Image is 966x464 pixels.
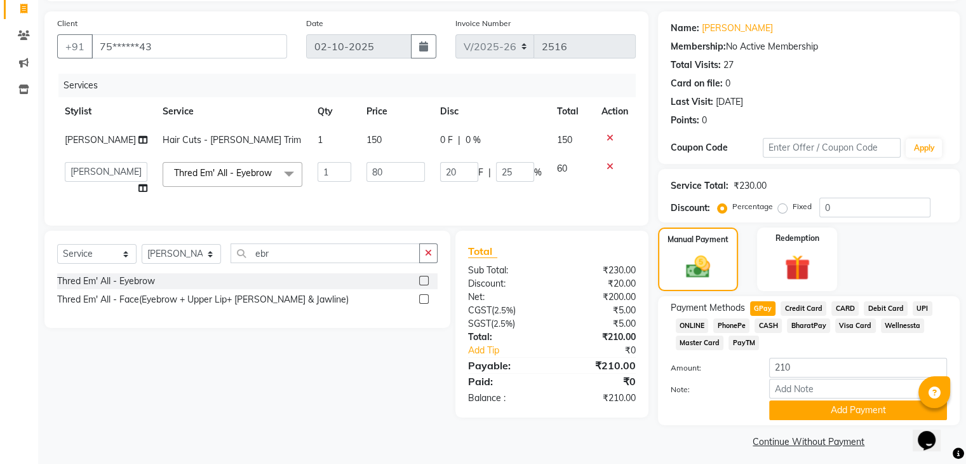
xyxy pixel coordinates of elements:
[787,318,830,333] span: BharatPay
[478,166,483,179] span: F
[763,138,901,158] input: Enter Offer / Coupon Code
[459,392,552,405] div: Balance :
[459,317,552,331] div: ( )
[567,344,645,357] div: ₹0
[913,413,953,451] iframe: chat widget
[725,77,730,90] div: 0
[155,97,310,126] th: Service
[667,234,728,245] label: Manual Payment
[459,290,552,304] div: Net:
[459,304,552,317] div: ( )
[174,167,272,179] span: Thred Em' All - Eyebrow
[552,331,645,344] div: ₹210.00
[594,97,636,126] th: Action
[557,163,567,174] span: 60
[723,58,734,72] div: 27
[661,435,957,449] a: Continue Without Payment
[881,318,925,333] span: Wellnessta
[549,97,594,126] th: Total
[671,95,713,109] div: Last Visit:
[57,18,77,29] label: Client
[732,201,773,212] label: Percentage
[534,166,542,179] span: %
[671,40,726,53] div: Membership:
[494,305,513,315] span: 2.5%
[671,22,699,35] div: Name:
[459,277,552,290] div: Discount:
[433,97,549,126] th: Disc
[913,301,932,316] span: UPI
[459,264,552,277] div: Sub Total:
[552,290,645,304] div: ₹200.00
[716,95,743,109] div: [DATE]
[671,77,723,90] div: Card on file:
[459,331,552,344] div: Total:
[906,139,942,158] button: Apply
[459,358,552,373] div: Payable:
[272,167,278,179] a: x
[671,301,745,315] span: Payment Methods
[661,362,760,374] label: Amount:
[678,253,718,281] img: _cash.svg
[552,264,645,277] div: ₹230.00
[306,18,323,29] label: Date
[676,336,724,350] span: Master Card
[493,318,513,329] span: 2.5%
[793,201,812,212] label: Fixed
[468,245,497,258] span: Total
[557,134,572,146] span: 150
[552,358,645,373] div: ₹210.00
[769,358,947,378] input: Amount
[310,97,359,126] th: Qty
[671,201,710,215] div: Discount:
[366,134,382,146] span: 150
[552,277,645,290] div: ₹20.00
[734,179,767,193] div: ₹230.00
[58,74,645,97] div: Services
[466,133,481,147] span: 0 %
[671,58,721,72] div: Total Visits:
[468,304,492,316] span: CGST
[552,317,645,331] div: ₹5.00
[359,97,433,126] th: Price
[777,252,818,283] img: _gift.svg
[676,318,709,333] span: ONLINE
[91,34,287,58] input: Search by Name/Mobile/Email/Code
[488,166,491,179] span: |
[458,133,460,147] span: |
[57,97,155,126] th: Stylist
[57,275,155,288] div: Thred Em' All - Eyebrow
[455,18,511,29] label: Invoice Number
[835,318,876,333] span: Visa Card
[702,114,707,127] div: 0
[702,22,773,35] a: [PERSON_NAME]
[552,374,645,389] div: ₹0
[318,134,323,146] span: 1
[671,179,728,193] div: Service Total:
[769,400,947,420] button: Add Payment
[65,134,136,146] span: [PERSON_NAME]
[163,134,301,146] span: Hair Cuts - [PERSON_NAME] Trim
[713,318,749,333] span: PhonePe
[552,392,645,405] div: ₹210.00
[831,301,859,316] span: CARD
[728,336,759,350] span: PayTM
[769,379,947,399] input: Add Note
[661,384,760,395] label: Note:
[440,133,453,147] span: 0 F
[864,301,908,316] span: Debit Card
[671,114,699,127] div: Points:
[755,318,782,333] span: CASH
[57,293,349,306] div: Thred Em' All - Face(Eyebrow + Upper Lip+ [PERSON_NAME] & Jawline)
[775,233,819,244] label: Redemption
[459,344,567,357] a: Add Tip
[231,243,420,263] input: Search or Scan
[750,301,776,316] span: GPay
[671,40,947,53] div: No Active Membership
[552,304,645,317] div: ₹5.00
[57,34,93,58] button: +91
[781,301,826,316] span: Credit Card
[459,374,552,389] div: Paid:
[671,141,763,154] div: Coupon Code
[468,318,491,329] span: SGST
